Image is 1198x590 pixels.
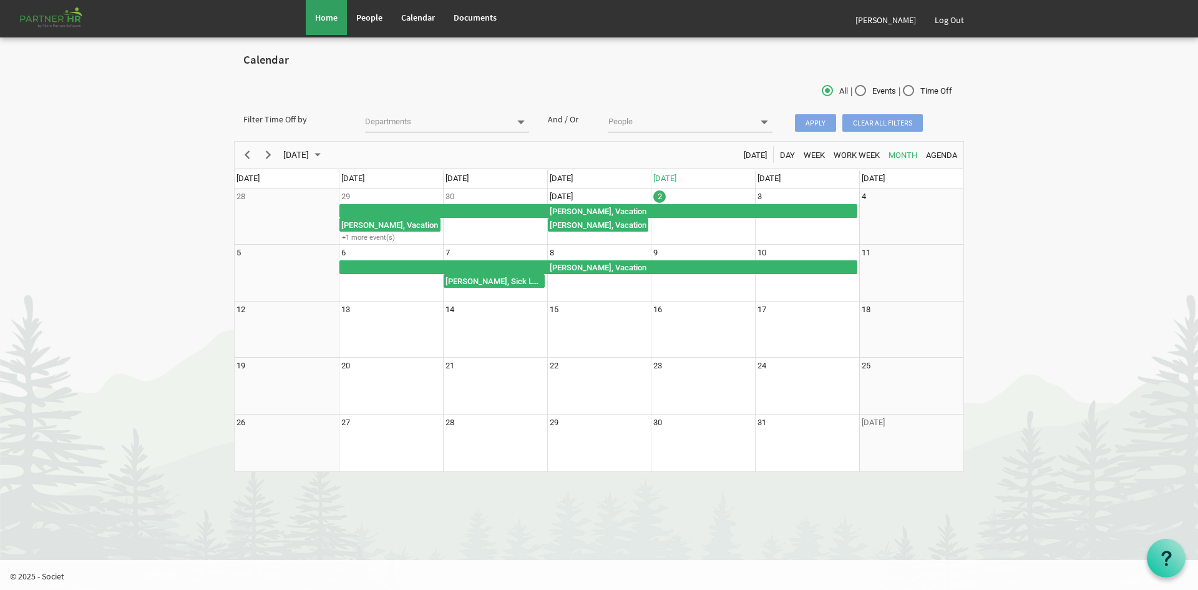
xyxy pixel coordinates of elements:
[339,218,441,232] div: Melissa Mihalis, Vacation Begin From Monday, September 29, 2025 at 12:00:00 AM GMT-04:00 Ends At ...
[550,303,558,316] div: Wednesday, October 15, 2025
[340,219,440,231] div: [PERSON_NAME], Vacation
[236,142,258,168] div: previous period
[341,416,350,429] div: Monday, October 27, 2025
[444,275,544,287] div: [PERSON_NAME], Sick Leave
[925,2,973,37] a: Log Out
[846,2,925,37] a: [PERSON_NAME]
[341,303,350,316] div: Monday, October 13, 2025
[653,360,662,372] div: Thursday, October 23, 2025
[341,247,346,259] div: Monday, October 6, 2025
[802,147,826,163] span: Week
[779,147,796,163] span: Day
[757,416,766,429] div: Friday, October 31, 2025
[757,190,762,203] div: Friday, October 3, 2025
[653,174,676,183] span: [DATE]
[802,147,827,162] button: Week
[315,12,338,23] span: Home
[653,303,662,316] div: Thursday, October 16, 2025
[653,190,666,203] div: Thursday, October 2, 2025
[842,114,923,132] span: Clear all filters
[832,147,881,163] span: Work Week
[550,360,558,372] div: Wednesday, October 22, 2025
[446,247,450,259] div: Tuesday, October 7, 2025
[548,218,649,232] div: Sheeba Colvine, Vacation Begin From Wednesday, October 1, 2025 at 12:00:00 AM GMT-04:00 Ends At W...
[862,303,870,316] div: Saturday, October 18, 2025
[444,274,545,288] div: Alberto Munoz, Sick Leave Begin From Tuesday, October 7, 2025 at 12:00:00 AM GMT-04:00 Ends At Tu...
[538,113,600,125] div: And / Or
[454,12,497,23] span: Documents
[757,360,766,372] div: Friday, October 24, 2025
[282,147,310,163] span: [DATE]
[341,174,364,183] span: [DATE]
[281,147,326,162] button: October 2025
[341,360,350,372] div: Monday, October 20, 2025
[778,147,797,162] button: Day
[446,303,454,316] div: Tuesday, October 14, 2025
[236,247,241,259] div: Sunday, October 5, 2025
[550,247,554,259] div: Wednesday, October 8, 2025
[925,147,958,163] span: Agenda
[339,233,442,242] div: +1 more event(s)
[243,54,955,67] h2: Calendar
[356,12,382,23] span: People
[234,141,964,472] schedule: of October 2025
[446,174,469,183] span: [DATE]
[862,247,870,259] div: Saturday, October 11, 2025
[236,174,260,183] span: [DATE]
[239,147,256,162] button: Previous
[236,303,245,316] div: Sunday, October 12, 2025
[832,147,882,162] button: Work Week
[862,360,870,372] div: Saturday, October 25, 2025
[340,261,857,273] div: [PERSON_NAME], Vacation
[339,204,857,218] div: Momena Ahmed, Vacation Begin From Monday, September 29, 2025 at 12:00:00 AM GMT-04:00 Ends At Fri...
[887,147,920,162] button: Month
[757,247,766,259] div: Friday, October 10, 2025
[548,219,648,231] div: [PERSON_NAME], Vacation
[862,190,866,203] div: Saturday, October 4, 2025
[260,147,277,162] button: Next
[340,205,857,217] div: [PERSON_NAME], Vacation
[795,114,836,132] span: Apply
[341,190,350,203] div: Monday, September 29, 2025
[236,416,245,429] div: Sunday, October 26, 2025
[365,113,509,130] input: Departments
[236,190,245,203] div: Sunday, September 28, 2025
[887,147,918,163] span: Month
[234,113,356,125] div: Filter Time Off by
[550,416,558,429] div: Wednesday, October 29, 2025
[608,113,752,130] input: People
[742,147,769,162] button: Today
[401,12,435,23] span: Calendar
[924,147,960,162] button: Agenda
[10,570,1198,583] p: © 2025 - Societ
[822,86,848,97] span: All
[903,86,952,97] span: Time Off
[550,174,573,183] span: [DATE]
[862,174,885,183] span: [DATE]
[446,190,454,203] div: Tuesday, September 30, 2025
[855,86,896,97] span: Events
[446,360,454,372] div: Tuesday, October 21, 2025
[653,416,662,429] div: Thursday, October 30, 2025
[279,142,328,168] div: October 2025
[757,174,781,183] span: [DATE]
[446,416,454,429] div: Tuesday, October 28, 2025
[721,82,964,101] div: | |
[258,142,279,168] div: next period
[550,190,573,203] div: Wednesday, October 1, 2025
[757,303,766,316] div: Friday, October 17, 2025
[653,247,658,259] div: Thursday, October 9, 2025
[236,360,245,372] div: Sunday, October 19, 2025
[339,260,857,274] div: Momena Ahmed, Vacation Begin From Monday, October 6, 2025 at 12:00:00 AM GMT-04:00 Ends At Friday...
[743,147,768,163] span: [DATE]
[862,416,885,429] div: Saturday, November 1, 2025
